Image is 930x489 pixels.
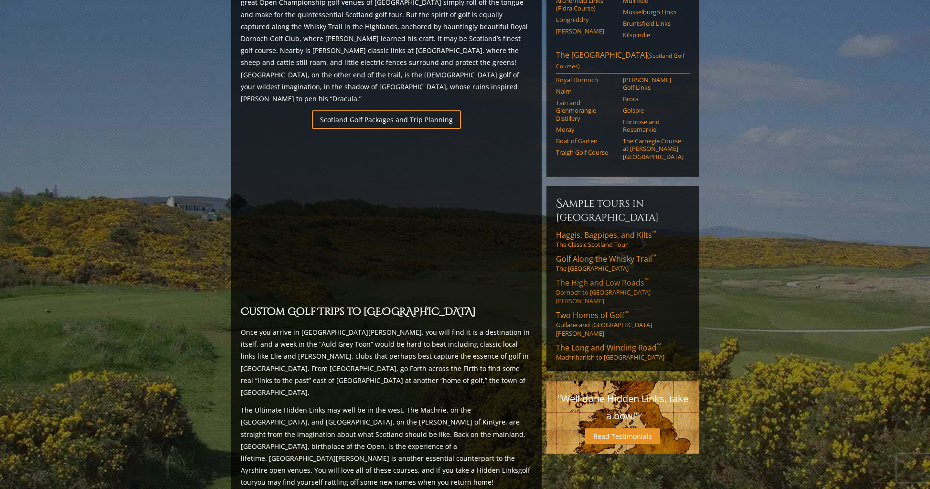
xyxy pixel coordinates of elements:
[556,137,617,145] a: Boat of Garten
[556,342,690,361] a: The Long and Winding Road™Machrihanish to [GEOGRAPHIC_DATA]
[556,277,690,305] a: The High and Low Roads™Dornoch to [GEOGRAPHIC_DATA][PERSON_NAME]
[556,230,690,249] a: Haggis, Bagpipes, and Kilts™The Classic Scotland Tour
[556,149,617,156] a: Traigh Golf Course
[623,106,684,114] a: Golspie
[241,304,532,320] h2: Custom Golf Trips to [GEOGRAPHIC_DATA]
[556,277,649,288] span: The High and Low Roads
[556,76,617,84] a: Royal Dornoch
[644,276,649,285] sup: ™
[556,310,629,320] span: Two Homes of Golf
[556,27,617,35] a: [PERSON_NAME]
[556,50,690,74] a: The [GEOGRAPHIC_DATA](Scotland Golf Courses)
[556,16,617,23] a: Longniddry
[652,253,656,261] sup: ™
[652,229,656,237] sup: ™
[241,404,532,488] p: The Ultimate Hidden Links may well be in the west. The Machrie, on the [GEOGRAPHIC_DATA], and [GE...
[657,341,661,350] sup: ™
[556,196,690,224] h6: Sample Tours in [GEOGRAPHIC_DATA]
[624,309,629,317] sup: ™
[556,342,661,353] span: The Long and Winding Road
[556,254,656,264] span: Golf Along the Whisky Trail
[556,99,617,122] a: Tain and Glenmorangie Distillery
[585,428,660,444] a: Read Testimonials
[623,76,684,92] a: [PERSON_NAME] Golf Links
[556,254,690,273] a: Golf Along the Whisky Trail™The [GEOGRAPHIC_DATA]
[556,126,617,133] a: Moray
[556,390,690,425] p: "Well done Hidden Links, take a bow!"
[556,230,656,240] span: Haggis, Bagpipes, and Kilts
[623,118,684,134] a: Fortrose and Rosemarkie
[312,110,461,129] a: Scotland Golf Packages and Trip Planning
[623,31,684,39] a: Kilspindie
[623,137,684,160] a: The Carnegie Course at [PERSON_NAME][GEOGRAPHIC_DATA]
[623,95,684,103] a: Brora
[623,8,684,16] a: Musselburgh Links
[241,326,532,398] p: Once you arrive in [GEOGRAPHIC_DATA][PERSON_NAME], you will find it is a destination in itself, a...
[556,52,684,70] span: (Scotland Golf Courses)
[241,466,530,487] a: golf tour
[623,20,684,27] a: Bruntsfield Links
[556,87,617,95] a: Nairn
[556,310,690,338] a: Two Homes of Golf™Gullane and [GEOGRAPHIC_DATA][PERSON_NAME]
[241,135,532,298] iframe: Sir-Nick-favorite-Open-Rota-Venues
